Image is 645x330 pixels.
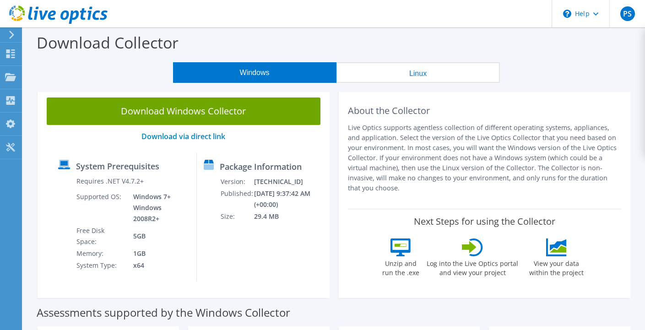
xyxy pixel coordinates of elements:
label: Next Steps for using the Collector [414,216,555,227]
td: 1GB [126,248,190,260]
button: Linux [336,62,500,83]
svg: \n [563,10,571,18]
label: Log into the Live Optics portal and view your project [426,256,519,277]
h2: About the Collector [348,105,622,116]
label: Requires .NET V4.7.2+ [76,177,144,186]
button: Windows [173,62,336,83]
td: Published: [220,188,254,211]
label: Package Information [220,162,302,171]
td: Free Disk Space: [76,225,126,248]
td: Supported OS: [76,191,126,225]
td: Size: [220,211,254,222]
span: PS [620,6,635,21]
td: Memory: [76,248,126,260]
a: Download via direct link [141,131,225,141]
td: Version: [220,176,254,188]
td: x64 [126,260,190,271]
label: Download Collector [37,32,179,53]
p: Live Optics supports agentless collection of different operating systems, appliances, and applica... [348,123,622,193]
a: Download Windows Collector [47,97,320,125]
td: 5GB [126,225,190,248]
label: Assessments supported by the Windows Collector [37,308,290,317]
label: View your data within the project [523,256,589,277]
label: System Prerequisites [76,162,159,171]
label: Unzip and run the .exe [379,256,422,277]
td: Windows 7+ Windows 2008R2+ [126,191,190,225]
td: [DATE] 9:37:42 AM (+00:00) [254,188,325,211]
td: 29.4 MB [254,211,325,222]
td: System Type: [76,260,126,271]
td: [TECHNICAL_ID] [254,176,325,188]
